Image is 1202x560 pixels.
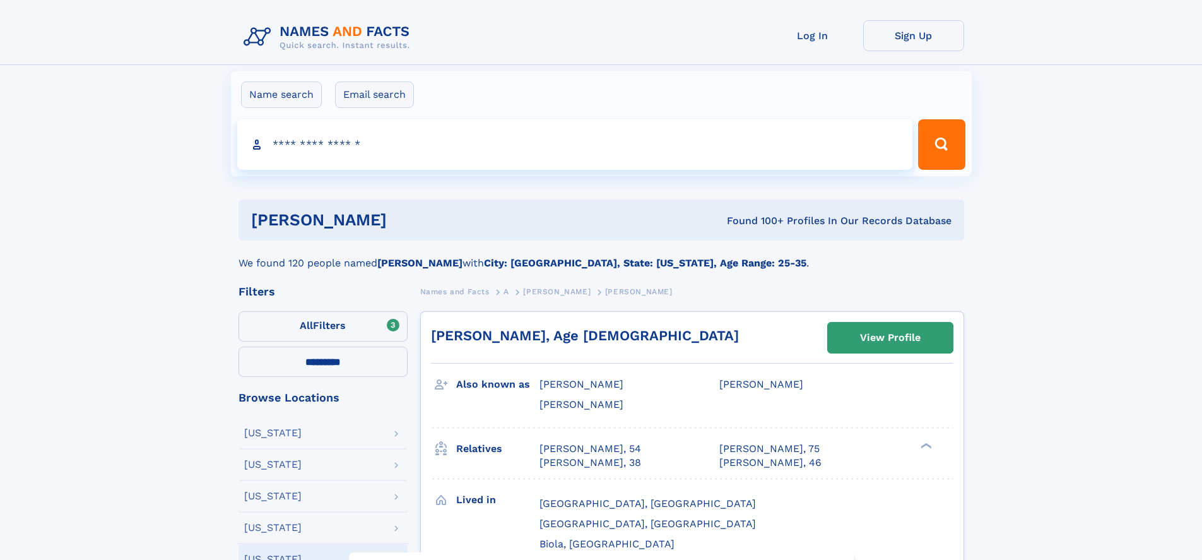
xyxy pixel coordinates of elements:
[539,497,756,509] span: [GEOGRAPHIC_DATA], [GEOGRAPHIC_DATA]
[239,311,408,342] label: Filters
[539,518,756,530] span: [GEOGRAPHIC_DATA], [GEOGRAPHIC_DATA]
[239,286,408,297] div: Filters
[251,212,557,228] h1: [PERSON_NAME]
[539,456,641,470] a: [PERSON_NAME], 38
[244,428,302,438] div: [US_STATE]
[335,81,414,108] label: Email search
[456,489,539,511] h3: Lived in
[539,378,623,390] span: [PERSON_NAME]
[917,441,933,450] div: ❯
[244,460,302,470] div: [US_STATE]
[762,20,863,51] a: Log In
[539,442,641,456] a: [PERSON_NAME], 54
[719,442,820,456] a: [PERSON_NAME], 75
[557,214,952,228] div: Found 100+ Profiles In Our Records Database
[539,398,623,410] span: [PERSON_NAME]
[239,241,964,271] div: We found 120 people named with .
[539,538,675,550] span: Biola, [GEOGRAPHIC_DATA]
[420,283,490,299] a: Names and Facts
[918,119,965,170] button: Search Button
[431,328,739,343] a: [PERSON_NAME], Age [DEMOGRAPHIC_DATA]
[456,438,539,460] h3: Relatives
[523,287,591,296] span: [PERSON_NAME]
[523,283,591,299] a: [PERSON_NAME]
[237,119,913,170] input: search input
[244,491,302,501] div: [US_STATE]
[863,20,964,51] a: Sign Up
[456,374,539,395] h3: Also known as
[239,20,420,54] img: Logo Names and Facts
[244,523,302,533] div: [US_STATE]
[719,456,822,470] a: [PERSON_NAME], 46
[504,283,509,299] a: A
[239,392,408,403] div: Browse Locations
[241,81,322,108] label: Name search
[719,378,803,390] span: [PERSON_NAME]
[300,319,313,331] span: All
[605,287,673,296] span: [PERSON_NAME]
[828,323,953,353] a: View Profile
[860,323,921,352] div: View Profile
[504,287,509,296] span: A
[484,257,806,269] b: City: [GEOGRAPHIC_DATA], State: [US_STATE], Age Range: 25-35
[377,257,463,269] b: [PERSON_NAME]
